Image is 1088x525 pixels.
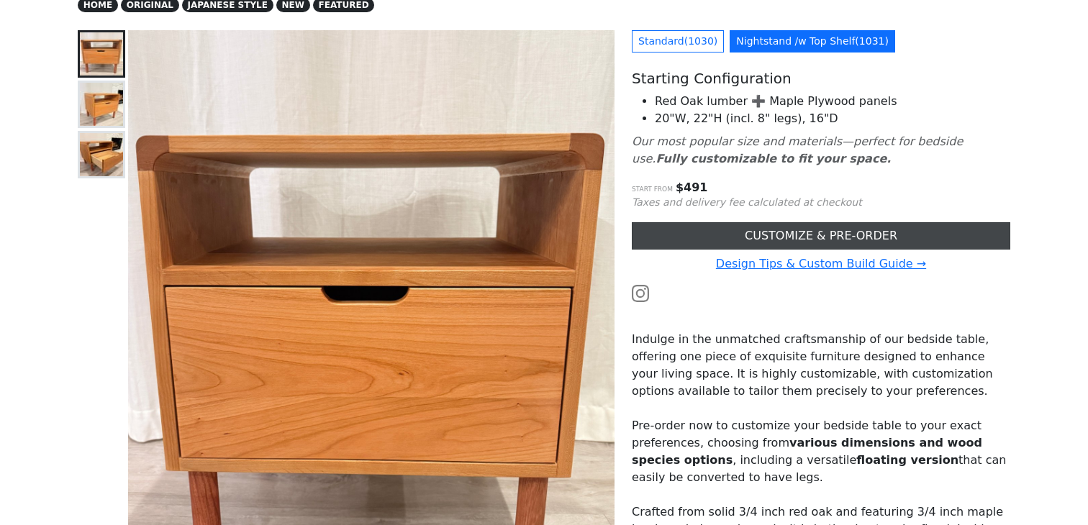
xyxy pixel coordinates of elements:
[632,417,1010,486] p: Pre-order now to customize your bedside table to your exact preferences, choosing from , includin...
[632,196,862,208] small: Taxes and delivery fee calculated at checkout
[655,93,1010,110] li: Red Oak lumber ➕ Maple Plywood panels
[676,181,708,194] span: $ 491
[80,83,123,126] img: Nightstand /w Top Shelf - Side View
[80,32,123,76] img: Nightstand /w Top Shelf - Face View
[632,331,1010,400] p: Indulge in the unmatched craftsmanship of our bedside table, offering one piece of exquisite furn...
[632,286,649,299] a: Watch the build video or pictures on Instagram
[632,134,963,165] i: Our most popular size and materials—perfect for bedside use.
[656,152,891,165] b: Fully customizable to fit your space.
[655,110,1010,127] li: 20"W, 22"H (incl. 8" legs), 16"D
[632,436,982,467] strong: various dimensions and wood species options
[730,30,895,52] a: Nightstand /w Top Shelf(1031)
[632,30,724,52] a: Standard(1030)
[80,133,123,176] img: Nightstand /w Top Shelf - Undermount Drawer
[632,222,1010,250] a: CUSTOMIZE & PRE-ORDER
[856,453,958,467] strong: floating version
[632,70,1010,87] h5: Starting Configuration
[716,257,926,270] a: Design Tips & Custom Build Guide →
[632,186,673,193] small: Start from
